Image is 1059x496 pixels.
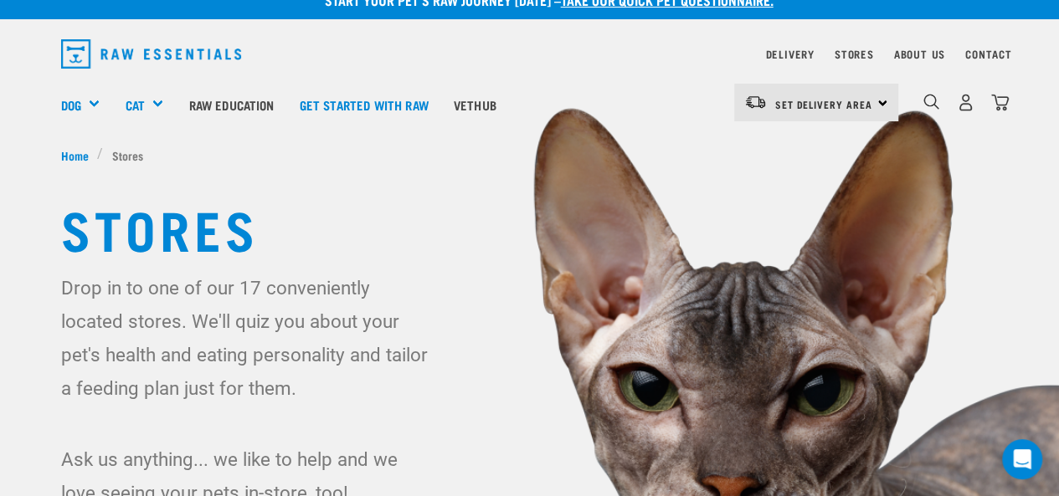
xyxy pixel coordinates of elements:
[61,95,81,115] a: Dog
[61,39,242,69] img: Raw Essentials Logo
[125,95,144,115] a: Cat
[287,71,441,138] a: Get started with Raw
[48,33,1012,75] nav: dropdown navigation
[765,51,814,57] a: Delivery
[61,146,98,164] a: Home
[991,94,1009,111] img: home-icon@2x.png
[923,94,939,110] img: home-icon-1@2x.png
[61,271,436,405] p: Drop in to one of our 17 conveniently located stores. We'll quiz you about your pet's health and ...
[775,101,872,107] span: Set Delivery Area
[61,146,89,164] span: Home
[893,51,944,57] a: About Us
[176,71,286,138] a: Raw Education
[744,95,767,110] img: van-moving.png
[965,51,1012,57] a: Contact
[61,146,999,164] nav: breadcrumbs
[957,94,974,111] img: user.png
[441,71,509,138] a: Vethub
[61,197,999,258] h1: Stores
[835,51,874,57] a: Stores
[1002,439,1042,479] div: Open Intercom Messenger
